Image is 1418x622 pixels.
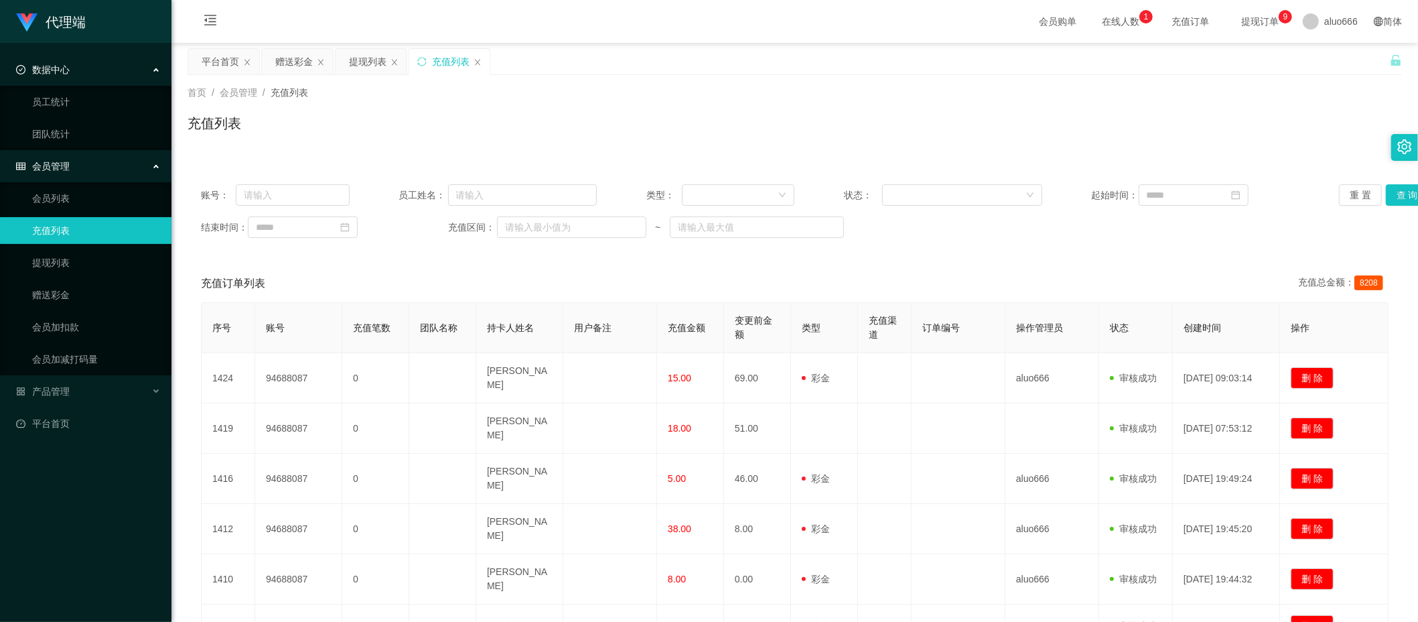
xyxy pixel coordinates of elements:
[32,282,161,308] a: 赠送彩金
[1110,574,1157,584] span: 审核成功
[243,58,251,66] i: 图标: close
[201,221,248,235] span: 结束时间：
[201,188,236,202] span: 账号：
[16,16,86,27] a: 代理端
[342,454,409,504] td: 0
[236,184,350,206] input: 请输入
[448,184,597,206] input: 请输入
[1173,504,1280,554] td: [DATE] 19:45:20
[16,410,161,437] a: 图标: dashboard平台首页
[317,58,325,66] i: 图标: close
[670,216,845,238] input: 请输入最大值
[353,322,391,333] span: 充值笔数
[342,504,409,554] td: 0
[202,353,255,403] td: 1424
[497,216,646,238] input: 请输入最小值为
[487,322,534,333] span: 持卡人姓名
[1026,191,1034,200] i: 图标: down
[1279,10,1292,23] sup: 9
[1110,373,1157,383] span: 审核成功
[1005,554,1099,605] td: aluo666
[399,188,447,202] span: 员工姓名：
[1005,454,1099,504] td: aluo666
[340,223,350,232] i: 图标: calendar
[212,322,231,333] span: 序号
[16,162,25,171] i: 图标: table
[574,322,612,333] span: 用户备注
[417,57,427,66] i: 图标: sync
[668,574,686,584] span: 8.00
[735,315,772,340] span: 变更前金额
[349,49,386,74] div: 提现列表
[275,49,313,74] div: 赠送彩金
[922,322,960,333] span: 订单编号
[646,221,670,235] span: ~
[1354,275,1383,290] span: 8208
[1339,184,1382,206] button: 重 置
[1005,504,1099,554] td: aluo666
[1092,188,1139,202] span: 起始时间：
[16,64,70,75] span: 数据中心
[202,403,255,454] td: 1419
[1110,322,1129,333] span: 状态
[668,473,686,484] span: 5.00
[724,353,791,403] td: 69.00
[1173,403,1280,454] td: [DATE] 07:53:12
[778,191,786,200] i: 图标: down
[668,523,691,534] span: 38.00
[476,504,563,554] td: [PERSON_NAME]
[476,454,563,504] td: [PERSON_NAME]
[220,87,257,98] span: 会员管理
[476,554,563,605] td: [PERSON_NAME]
[1165,17,1216,26] span: 充值订单
[1173,554,1280,605] td: [DATE] 19:44:32
[32,217,161,244] a: 充值列表
[255,504,342,554] td: 94688087
[1283,10,1288,23] p: 9
[16,13,38,32] img: logo.9652507e.png
[1397,139,1412,154] i: 图标: setting
[1144,10,1149,23] p: 1
[668,322,705,333] span: 充值金额
[1110,473,1157,484] span: 审核成功
[646,188,682,202] span: 类型：
[342,554,409,605] td: 0
[188,87,206,98] span: 首页
[255,353,342,403] td: 94688087
[802,322,821,333] span: 类型
[255,554,342,605] td: 94688087
[1291,568,1334,590] button: 删 除
[668,373,691,383] span: 15.00
[420,322,457,333] span: 团队名称
[16,387,25,396] i: 图标: appstore-o
[1234,17,1285,26] span: 提现订单
[844,188,882,202] span: 状态：
[342,353,409,403] td: 0
[32,185,161,212] a: 会员列表
[1231,190,1240,200] i: 图标: calendar
[1291,367,1334,389] button: 删 除
[724,454,791,504] td: 46.00
[1005,353,1099,403] td: aluo666
[474,58,482,66] i: 图标: close
[724,554,791,605] td: 0.00
[1110,523,1157,534] span: 审核成功
[391,58,399,66] i: 图标: close
[668,423,691,434] span: 18.00
[1291,518,1334,540] button: 删 除
[202,454,255,504] td: 1416
[476,403,563,454] td: [PERSON_NAME]
[802,523,830,534] span: 彩金
[32,314,161,340] a: 会员加扣款
[271,87,308,98] span: 充值列表
[16,161,70,172] span: 会员管理
[476,353,563,403] td: [PERSON_NAME]
[201,275,265,292] span: 充值订单列表
[202,554,255,605] td: 1410
[1110,423,1157,434] span: 审核成功
[32,121,161,147] a: 团队统计
[1291,322,1309,333] span: 操作
[432,49,470,74] div: 充值列表
[1016,322,1063,333] span: 操作管理员
[802,473,830,484] span: 彩金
